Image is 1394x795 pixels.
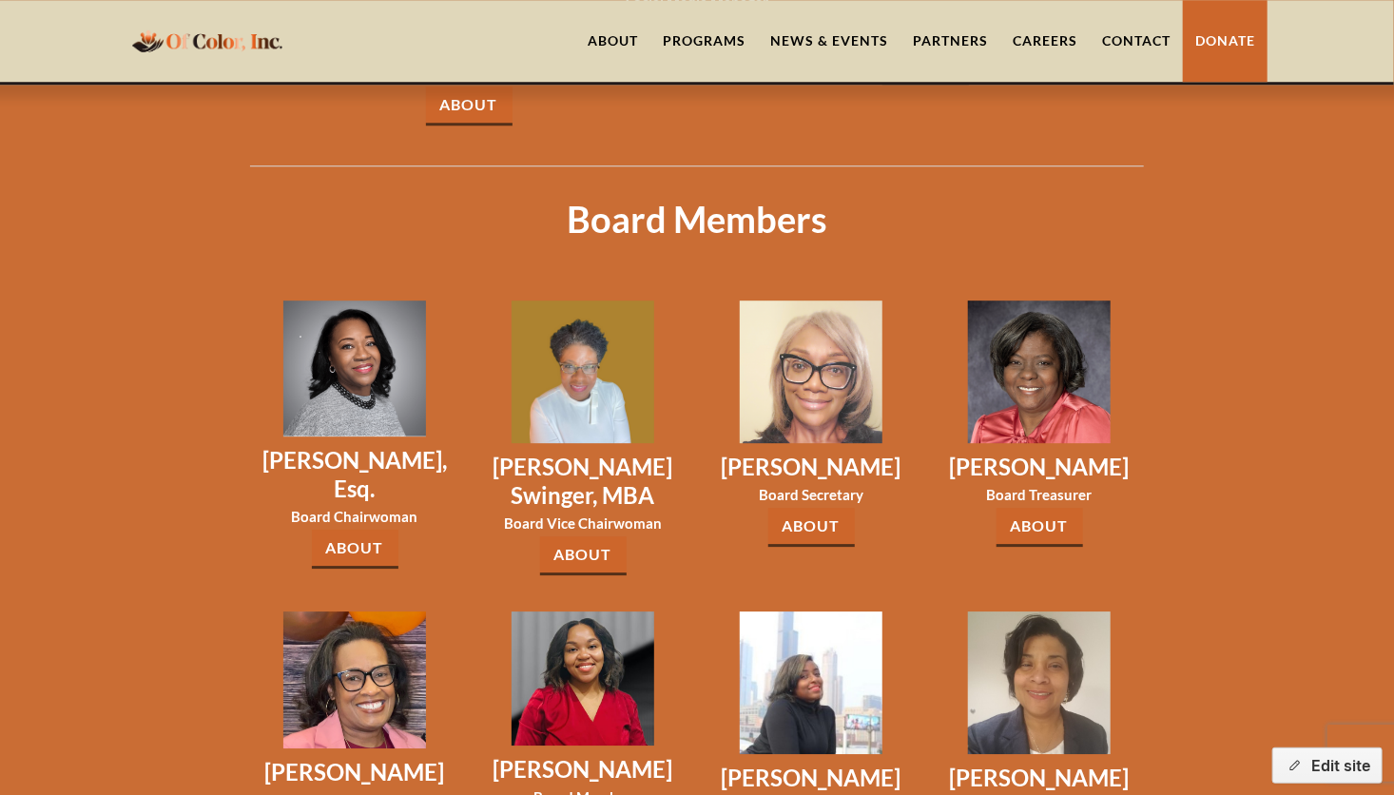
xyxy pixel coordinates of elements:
h3: [PERSON_NAME] [719,453,903,481]
a: home [126,18,288,63]
h3: [PERSON_NAME], Esq. [262,446,447,503]
h1: Board Members [250,165,1144,240]
h3: [PERSON_NAME] Swinger, MBA [491,453,675,510]
a: About [997,508,1083,547]
h3: [PERSON_NAME] [719,764,903,792]
h3: [PERSON_NAME] [491,755,675,784]
a: About [540,536,627,575]
a: About [312,530,398,569]
h3: [PERSON_NAME] [262,758,447,786]
h3: [PERSON_NAME] [947,764,1132,792]
h3: Board Vice Chairwoman [491,514,675,532]
div: Programs [663,31,745,50]
h3: Board Treasurer [947,486,1132,503]
button: Edit site [1272,747,1383,784]
a: About [426,87,513,126]
a: About [768,508,855,547]
h3: Board Chairwoman [262,508,447,525]
h3: [PERSON_NAME] [947,453,1132,481]
h3: Board Secretary [719,486,903,503]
